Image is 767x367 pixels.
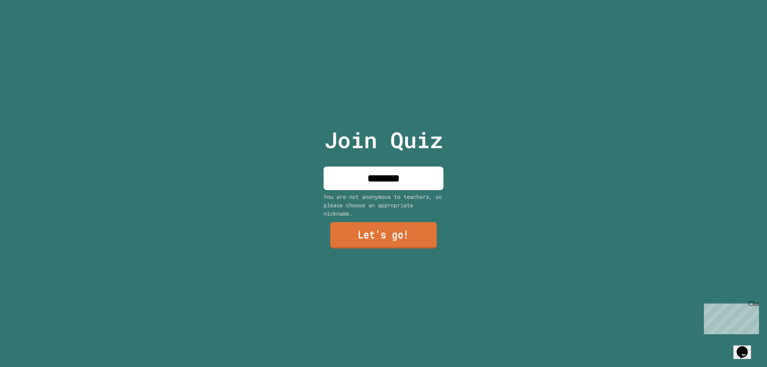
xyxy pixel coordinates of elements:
div: Chat with us now!Close [3,3,55,51]
a: Let's go! [330,222,437,248]
div: You are not anonymous to teachers, so please choose an appropriate nickname. [324,192,443,218]
p: Join Quiz [324,123,443,157]
iframe: chat widget [701,300,759,334]
iframe: chat widget [733,335,759,359]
